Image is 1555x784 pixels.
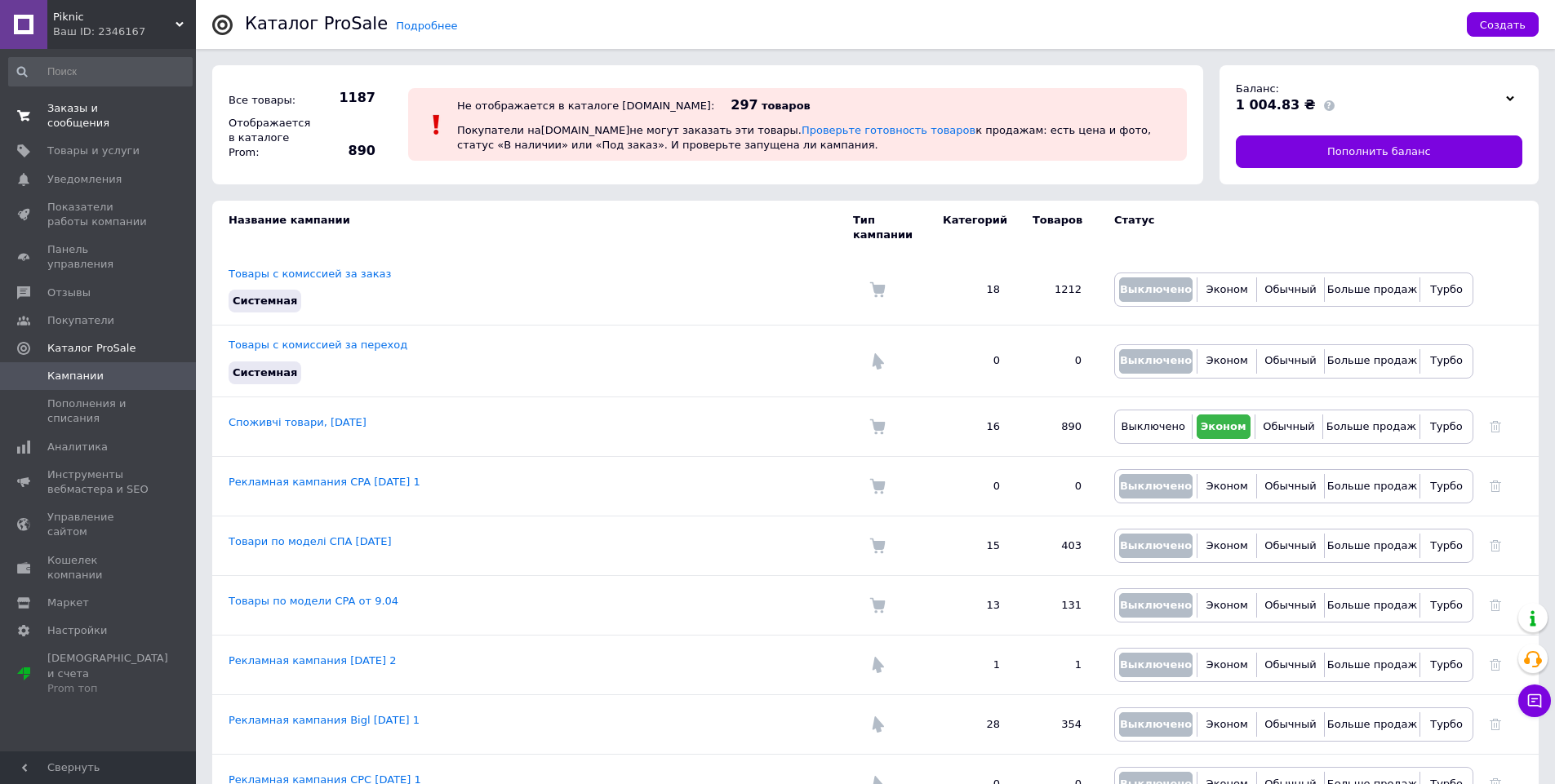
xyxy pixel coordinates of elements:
button: Турбо [1424,653,1468,677]
a: Рекламная кампания CPA [DATE] 1 [229,476,420,488]
span: Эконом [1206,480,1248,492]
td: 403 [1016,516,1098,575]
a: Удалить [1490,658,1501,671]
span: Баланс: [1236,82,1279,95]
td: 15 [926,516,1016,575]
span: 1 004.83 ₴ [1236,97,1316,113]
button: Турбо [1424,474,1468,498]
button: Турбо [1424,277,1468,302]
button: Больше продаж [1329,712,1415,737]
span: Турбо [1430,420,1463,432]
span: Обычный [1264,539,1316,551]
button: Больше продаж [1329,534,1415,558]
span: Управление сайтом [47,510,151,539]
span: Обычный [1264,283,1316,295]
span: Эконом [1206,718,1248,730]
span: Эконом [1206,283,1248,295]
span: Больше продаж [1327,599,1417,611]
td: 16 [926,396,1016,456]
span: Системная [233,366,297,379]
span: Эконом [1206,354,1248,366]
span: Уведомления [47,172,122,187]
a: Товары с комиссией за переход [229,339,407,351]
span: Выключено [1120,718,1192,730]
a: Рекламная кампания [DATE] 2 [229,654,397,667]
span: Piknic [53,10,175,24]
button: Выключено [1119,474,1193,498]
span: [DEMOGRAPHIC_DATA] и счета [47,651,168,696]
span: Больше продаж [1327,718,1417,730]
span: Настройки [47,623,107,638]
span: товаров [762,100,811,112]
button: Турбо [1424,349,1468,374]
a: Удалить [1490,599,1501,611]
span: Отзывы [47,286,91,300]
span: Больше продаж [1327,480,1417,492]
button: Эконом [1202,474,1252,498]
img: Комиссия за заказ [869,597,886,613]
span: Пополнить баланс [1327,144,1431,159]
button: Эконом [1202,593,1252,618]
a: Товари по моделі СПА [DATE] [229,535,392,547]
span: Выключено [1122,420,1185,432]
span: Обычный [1264,480,1316,492]
button: Эконом [1202,712,1252,737]
button: Больше продаж [1329,277,1415,302]
td: Тип кампании [853,201,926,255]
button: Обычный [1261,653,1319,677]
img: Комиссия за заказ [869,538,886,554]
span: Обычный [1264,718,1316,730]
span: Кампании [47,369,104,383]
button: Обычный [1260,414,1318,439]
span: Турбо [1430,480,1463,492]
td: 13 [926,575,1016,635]
td: Категорий [926,201,1016,255]
div: Ваш ID: 2346167 [53,24,196,39]
button: Обычный [1261,474,1319,498]
span: Больше продаж [1327,658,1417,671]
td: 1212 [1016,255,1098,326]
td: 0 [1016,326,1098,396]
span: 890 [318,142,375,160]
a: Удалить [1490,539,1501,551]
td: 1 [1016,635,1098,694]
div: Все товары: [224,89,314,112]
a: Удалить [1490,420,1501,432]
td: Название кампании [212,201,853,255]
span: Выключено [1120,539,1192,551]
input: Поиск [8,57,193,86]
span: Каталог ProSale [47,341,136,356]
button: Выключено [1119,712,1193,737]
span: Эконом [1201,420,1246,432]
button: Турбо [1424,593,1468,618]
td: Статус [1098,201,1473,255]
img: Комиссия за переход [869,716,886,733]
button: Выключено [1119,534,1193,558]
span: Выключено [1120,599,1192,611]
a: Подробнее [396,20,457,32]
span: Покупатели [47,313,114,328]
button: Эконом [1202,653,1252,677]
td: 0 [926,326,1016,396]
td: Товаров [1016,201,1098,255]
td: 18 [926,255,1016,326]
button: Обычный [1261,277,1319,302]
a: Проверьте готовность товаров [802,124,975,136]
span: Больше продаж [1326,420,1416,432]
td: 28 [926,694,1016,754]
img: Комиссия за переход [869,657,886,673]
span: Турбо [1430,658,1463,671]
span: Турбо [1430,718,1463,730]
button: Турбо [1424,712,1468,737]
a: Рекламная кампания Bigl [DATE] 1 [229,714,420,726]
span: Создать [1480,19,1526,31]
span: Обычный [1264,599,1316,611]
div: Каталог ProSale [245,16,388,33]
button: Эконом [1202,349,1252,374]
img: Комиссия за заказ [869,419,886,435]
span: Эконом [1206,539,1248,551]
button: Обычный [1261,593,1319,618]
span: Заказы и сообщения [47,101,151,131]
button: Выключено [1119,593,1193,618]
img: Комиссия за заказ [869,478,886,494]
